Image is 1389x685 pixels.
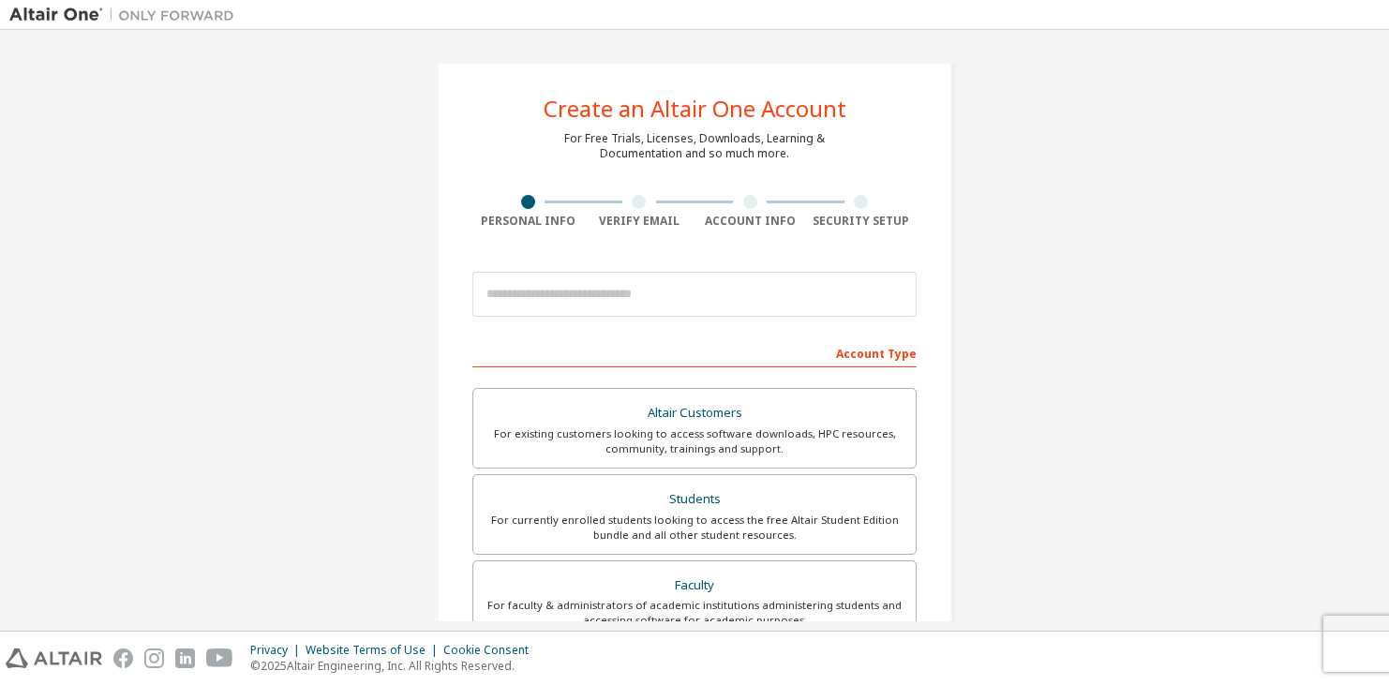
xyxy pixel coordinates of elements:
div: For faculty & administrators of academic institutions administering students and accessing softwa... [485,598,904,628]
img: facebook.svg [113,648,133,668]
img: Altair One [9,6,244,24]
img: altair_logo.svg [6,648,102,668]
div: Create an Altair One Account [544,97,846,120]
p: © 2025 Altair Engineering, Inc. All Rights Reserved. [250,658,540,674]
div: Cookie Consent [443,643,540,658]
div: Account Info [694,214,806,229]
div: Faculty [485,573,904,599]
div: Privacy [250,643,306,658]
div: For existing customers looking to access software downloads, HPC resources, community, trainings ... [485,426,904,456]
img: instagram.svg [144,648,164,668]
img: youtube.svg [206,648,233,668]
div: Students [485,486,904,513]
div: Account Type [472,337,917,367]
div: For Free Trials, Licenses, Downloads, Learning & Documentation and so much more. [564,131,825,161]
div: Website Terms of Use [306,643,443,658]
div: Personal Info [472,214,584,229]
div: Security Setup [806,214,918,229]
img: linkedin.svg [175,648,195,668]
div: Verify Email [584,214,695,229]
div: Altair Customers [485,400,904,426]
div: For currently enrolled students looking to access the free Altair Student Edition bundle and all ... [485,513,904,543]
